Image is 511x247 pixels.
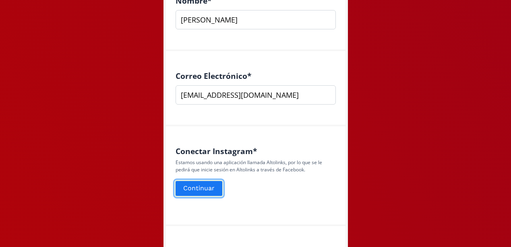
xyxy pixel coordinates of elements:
[176,146,336,156] h4: Conectar Instagram *
[176,71,336,80] h4: Correo Electrónico *
[176,159,336,173] p: Estamos usando una aplicación llamada Altolinks, por lo que se le pedirá que inicie sesión en Alt...
[174,180,223,197] button: Continuar
[176,10,336,29] input: Escribe aquí tu respuesta...
[176,85,336,105] input: nombre@ejemplo.com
